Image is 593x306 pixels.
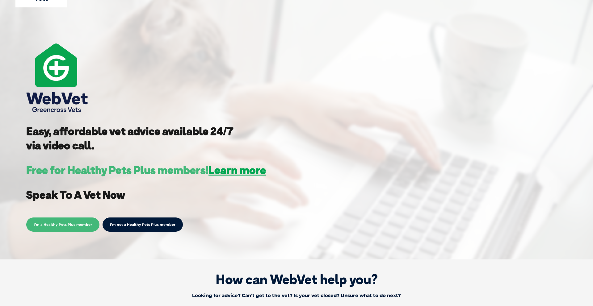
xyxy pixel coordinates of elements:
h3: Free for Healthy Pets Plus members! [26,165,266,176]
p: Looking for advice? Can’t get to the vet? Is your vet closed? Unsure what to do next? [67,290,526,301]
a: I’m a Healthy Pets Plus member [26,221,99,227]
span: I’m a Healthy Pets Plus member [26,217,99,232]
a: I’m not a Healthy Pets Plus member [103,217,183,232]
strong: Easy, affordable vet advice available 24/7 via video call. [26,124,233,152]
a: Learn more [208,163,266,177]
strong: Speak To A Vet Now [26,188,125,201]
h1: How can WebVet help you? [9,272,584,287]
